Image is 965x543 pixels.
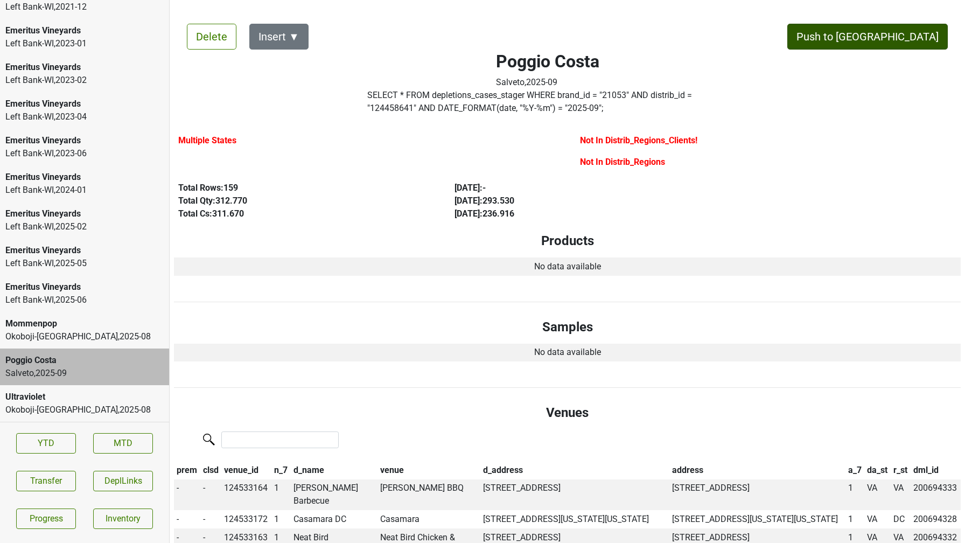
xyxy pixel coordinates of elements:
td: 200694333 [911,479,961,511]
td: DC [891,510,911,528]
td: [STREET_ADDRESS] [669,479,845,511]
button: Delete [187,24,236,50]
th: a_7: activate to sort column ascending [845,461,865,479]
div: Left Bank-WI , 2025 - 05 [5,257,164,270]
div: [DATE] : 293.530 [454,194,706,207]
td: VA [864,479,891,511]
td: VA [891,479,911,511]
td: Casamara [377,510,480,528]
td: Casamara DC [291,510,377,528]
h4: Products [183,233,952,249]
div: Emeritus Vineyards [5,171,164,184]
label: Click to copy query [367,89,729,115]
label: Not In Distrib_Regions_Clients! [580,134,697,147]
a: Progress [16,509,76,529]
div: Emeritus Vineyards [5,134,164,147]
td: No data available [174,344,961,362]
button: Transfer [16,471,76,491]
div: [DATE] : - [454,182,706,194]
th: d_address: activate to sort column ascending [480,461,669,479]
th: da_st: activate to sort column ascending [864,461,891,479]
th: r_st: activate to sort column ascending [891,461,911,479]
td: - [174,510,200,528]
div: Left Bank-WI , 2021 - 12 [5,1,164,13]
th: n_7: activate to sort column ascending [272,461,291,479]
div: Total Qty: 312.770 [178,194,430,207]
a: Inventory [93,509,153,529]
div: Okoboji-[GEOGRAPHIC_DATA] , 2025 - 08 [5,330,164,343]
div: Emeritus Vineyards [5,207,164,220]
td: [STREET_ADDRESS][US_STATE][US_STATE] [669,510,845,528]
h4: Venues [183,405,952,421]
th: venue_id: activate to sort column ascending [222,461,272,479]
a: MTD [93,433,153,454]
div: Emeritus Vineyards [5,98,164,110]
td: 1 [272,479,291,511]
label: Not In Distrib_Regions [580,156,665,169]
th: dml_id: activate to sort column ascending [911,461,961,479]
button: Push to [GEOGRAPHIC_DATA] [787,24,948,50]
a: YTD [16,433,76,454]
td: No data available [174,257,961,276]
td: VA [864,510,891,528]
td: 200694328 [911,510,961,528]
div: Okoboji-[GEOGRAPHIC_DATA] , 2025 - 08 [5,403,164,416]
td: [STREET_ADDRESS][US_STATE][US_STATE] [480,510,669,528]
td: 1 [845,479,865,511]
h4: Samples [183,319,952,335]
th: prem: activate to sort column descending [174,461,200,479]
div: Poggio Costa [5,354,164,367]
div: Left Bank-WI , 2025 - 06 [5,294,164,307]
div: Total Cs: 311.670 [178,207,430,220]
td: [STREET_ADDRESS] [480,479,669,511]
td: [PERSON_NAME] Barbecue [291,479,377,511]
div: Emeritus Vineyards [5,61,164,74]
td: 124533164 [222,479,272,511]
div: Emeritus Vineyards [5,244,164,257]
td: 1 [845,510,865,528]
div: Left Bank-WI , 2023 - 02 [5,74,164,87]
div: Left Bank-WI , 2023 - 06 [5,147,164,160]
td: - [174,479,200,511]
div: Left Bank-WI , 2023 - 04 [5,110,164,123]
div: Total Rows: 159 [178,182,430,194]
button: Insert ▼ [249,24,309,50]
div: Left Bank-WI , 2025 - 02 [5,220,164,233]
div: Left Bank-WI , 2023 - 01 [5,37,164,50]
div: Salveto , 2025 - 09 [5,367,164,380]
div: Left Bank-WI , 2024 - 01 [5,184,164,197]
h2: Poggio Costa [496,51,599,72]
button: DeplLinks [93,471,153,491]
td: 124533172 [222,510,272,528]
div: Ultraviolet [5,391,164,403]
td: - [200,479,222,511]
td: 1 [272,510,291,528]
label: Multiple States [178,134,236,147]
td: [PERSON_NAME] BBQ [377,479,480,511]
div: Mommenpop [5,317,164,330]
th: clsd: activate to sort column ascending [200,461,222,479]
div: Salveto , 2025 - 09 [496,76,599,89]
div: Emeritus Vineyards [5,24,164,37]
div: Emeritus Vineyards [5,281,164,294]
th: address: activate to sort column ascending [669,461,845,479]
th: d_name: activate to sort column ascending [291,461,377,479]
div: [DATE] : 236.916 [454,207,706,220]
th: venue: activate to sort column ascending [377,461,480,479]
td: - [200,510,222,528]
